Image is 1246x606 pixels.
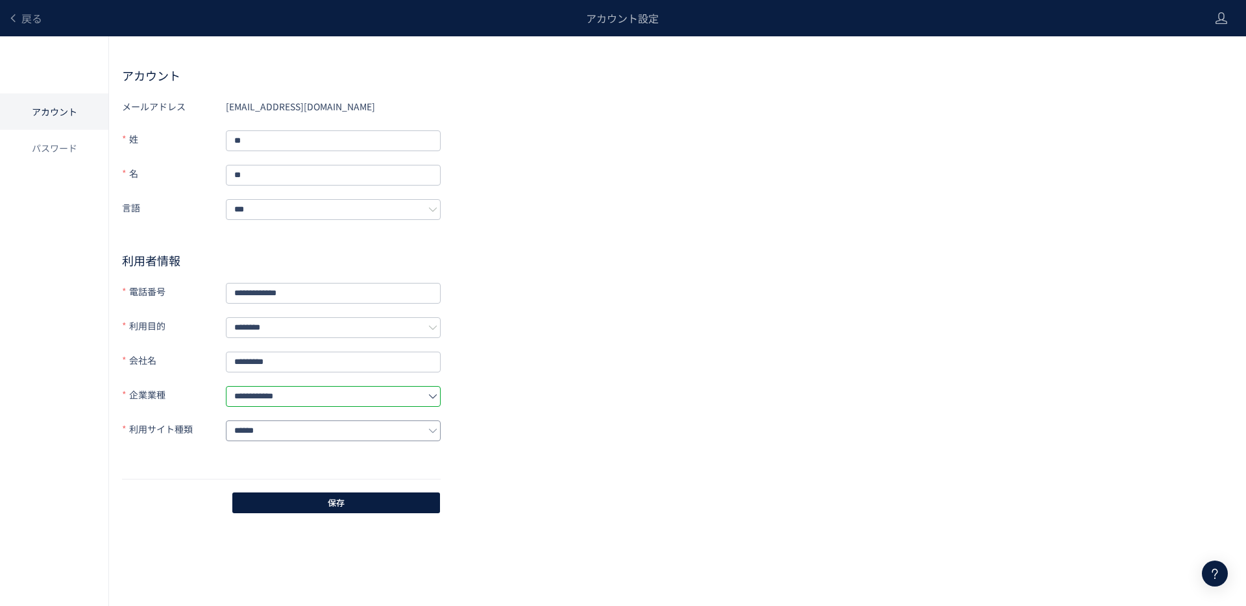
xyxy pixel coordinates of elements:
label: 利用サイト種類 [122,418,226,441]
label: 名 [122,163,226,186]
label: 利用目的 [122,315,226,338]
label: メールアドレス [122,96,226,117]
label: 企業業種 [122,384,226,407]
span: 戻る [21,10,42,26]
label: 姓 [122,128,226,151]
label: 言語 [122,197,226,220]
span: 保存 [328,492,345,513]
div: [EMAIL_ADDRESS][DOMAIN_NAME] [226,96,441,117]
h2: アカウント [122,67,1233,83]
label: 会社名 [122,350,226,372]
h2: 利用者情報 [122,252,441,268]
button: 保存 [232,492,440,513]
label: 電話番号 [122,281,226,304]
